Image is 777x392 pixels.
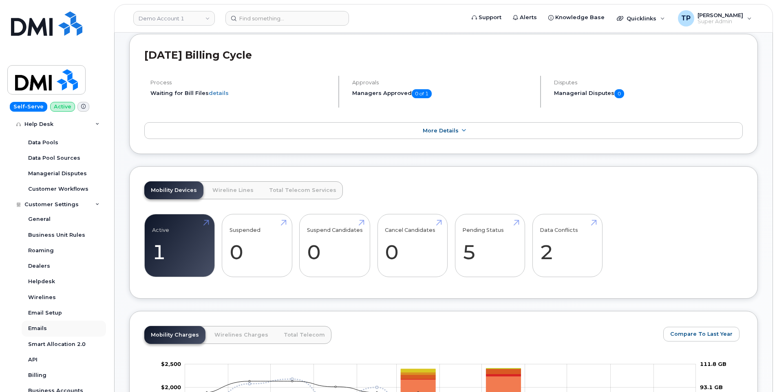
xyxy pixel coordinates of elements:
[554,79,743,86] h4: Disputes
[554,89,743,98] h5: Managerial Disputes
[230,219,285,273] a: Suspended 0
[700,384,723,391] tspan: 93.1 GB
[462,219,517,273] a: Pending Status 5
[385,219,440,273] a: Cancel Candidates 0
[540,219,595,273] a: Data Conflicts 2
[209,90,229,96] a: details
[698,18,743,25] span: Super Admin
[663,327,739,341] button: Compare To Last Year
[161,361,181,367] g: $0
[627,15,656,22] span: Quicklinks
[150,89,331,97] li: Waiting for Bill Files
[614,89,624,98] span: 0
[161,361,181,367] tspan: $2,500
[277,326,331,344] a: Total Telecom
[161,384,181,391] g: $0
[352,79,533,86] h4: Approvals
[670,330,733,338] span: Compare To Last Year
[423,128,459,134] span: More Details
[206,181,260,199] a: Wireline Lines
[307,219,363,273] a: Suspend Candidates 0
[700,361,726,367] tspan: 111.8 GB
[555,13,605,22] span: Knowledge Base
[225,11,349,26] input: Find something...
[133,11,215,26] a: Demo Account 1
[681,13,691,23] span: TP
[412,89,432,98] span: 0 of 1
[161,384,181,391] tspan: $2,000
[152,219,207,273] a: Active 1
[144,326,205,344] a: Mobility Charges
[352,89,533,98] h5: Managers Approved
[466,9,507,26] a: Support
[543,9,610,26] a: Knowledge Base
[144,49,743,61] h2: [DATE] Billing Cycle
[150,79,331,86] h4: Process
[520,13,537,22] span: Alerts
[672,10,757,26] div: Tyler Pollock
[263,181,343,199] a: Total Telecom Services
[479,13,501,22] span: Support
[698,12,743,18] span: [PERSON_NAME]
[507,9,543,26] a: Alerts
[208,326,275,344] a: Wirelines Charges
[611,10,671,26] div: Quicklinks
[144,181,203,199] a: Mobility Devices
